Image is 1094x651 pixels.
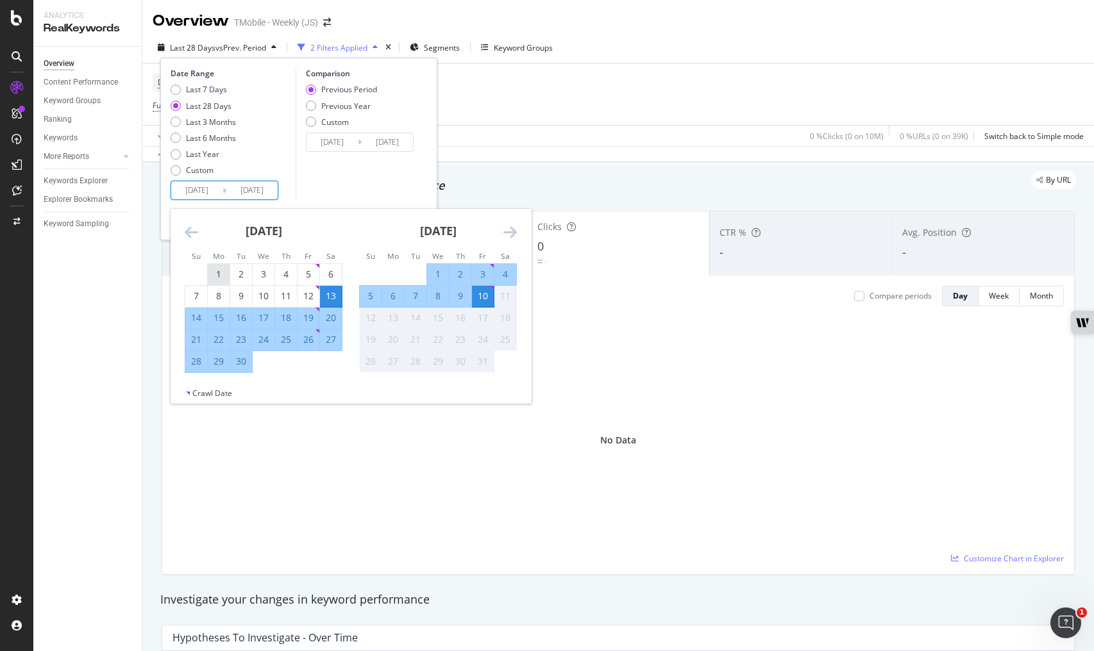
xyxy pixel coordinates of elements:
[298,329,320,350] td: Selected. Friday, September 26, 2025
[44,131,78,145] div: Keywords
[479,251,486,261] small: Fr
[411,251,420,261] small: Tu
[1030,290,1053,301] div: Month
[362,133,413,151] input: End Date
[1031,171,1076,189] div: legacy label
[275,329,298,350] td: Selected. Thursday, September 25, 2025
[306,101,377,111] div: Previous Year
[1050,607,1081,638] iframe: Intercom live chat
[230,311,252,324] div: 16
[306,117,377,128] div: Custom
[310,42,367,53] div: 2 Filters Applied
[185,355,207,368] div: 28
[472,333,494,346] div: 24
[275,263,298,285] td: Choose Thursday, September 4, 2025 as your check-in date. It’s available.
[360,333,382,346] div: 19
[420,223,457,238] strong: [DATE]
[44,193,113,206] div: Explorer Bookmarks
[226,181,278,199] input: End Date
[1020,286,1064,306] button: Month
[432,251,444,261] small: We
[953,290,968,301] div: Day
[185,350,208,372] td: Selected. Sunday, September 28, 2025
[405,355,426,368] div: 28
[186,149,219,160] div: Last Year
[405,37,465,58] button: Segments
[321,101,371,111] div: Previous Year
[472,329,494,350] td: Not available. Friday, October 24, 2025
[537,220,562,233] span: Clicks
[208,263,230,285] td: Choose Monday, September 1, 2025 as your check-in date. It’s available.
[171,133,236,144] div: Last 6 Months
[275,285,298,307] td: Choose Thursday, September 11, 2025 as your check-in date. It’s available.
[323,18,331,27] div: arrow-right-arrow-left
[810,131,884,142] div: 0 % Clicks ( 0 on 10M )
[44,217,133,231] a: Keyword Sampling
[450,263,472,285] td: Selected. Thursday, October 2, 2025
[450,307,472,329] td: Not available. Thursday, October 16, 2025
[1077,607,1087,618] span: 1
[320,290,342,302] div: 13
[153,37,282,58] button: Last 28 DaysvsPrev. Period
[258,251,269,261] small: We
[185,311,207,324] div: 14
[979,126,1084,146] button: Switch back to Simple mode
[298,285,320,307] td: Choose Friday, September 12, 2025 as your check-in date. It’s available.
[230,355,252,368] div: 30
[208,311,230,324] div: 15
[171,101,236,111] div: Last 28 Days
[472,290,494,302] div: 10
[186,101,231,111] div: Last 28 Days
[320,285,342,307] td: Selected as start date. Saturday, September 13, 2025
[44,174,133,188] a: Keywords Explorer
[275,290,297,302] div: 11
[298,333,319,346] div: 26
[951,553,1064,564] a: Customize Chart in Explorer
[253,333,274,346] div: 24
[171,68,292,79] div: Date Range
[494,311,516,324] div: 18
[208,333,230,346] div: 22
[253,290,274,302] div: 10
[44,94,133,108] a: Keyword Groups
[360,311,382,324] div: 12
[382,329,405,350] td: Not available. Monday, October 20, 2025
[298,290,319,302] div: 12
[320,263,342,285] td: Choose Saturday, September 6, 2025 as your check-in date. It’s available.
[472,268,494,281] div: 3
[158,77,182,88] span: Device
[44,193,133,206] a: Explorer Bookmarks
[44,150,89,163] div: More Reports
[44,76,133,89] a: Content Performance
[427,311,449,324] div: 15
[501,251,510,261] small: Sa
[253,268,274,281] div: 3
[185,285,208,307] td: Choose Sunday, September 7, 2025 as your check-in date. It’s available.
[320,333,342,346] div: 27
[450,268,471,281] div: 2
[208,355,230,368] div: 29
[185,329,208,350] td: Selected. Sunday, September 21, 2025
[230,329,253,350] td: Selected. Tuesday, September 23, 2025
[185,307,208,329] td: Selected. Sunday, September 14, 2025
[366,251,375,261] small: Su
[382,311,404,324] div: 13
[450,329,472,350] td: Not available. Thursday, October 23, 2025
[153,126,190,146] button: Apply
[305,251,312,261] small: Fr
[320,307,342,329] td: Selected. Saturday, September 20, 2025
[253,263,275,285] td: Choose Wednesday, September 3, 2025 as your check-in date. It’s available.
[215,42,266,53] span: vs Prev. Period
[44,150,120,163] a: More Reports
[298,263,320,285] td: Choose Friday, September 5, 2025 as your check-in date. It’s available.
[44,76,118,89] div: Content Performance
[186,117,236,128] div: Last 3 Months
[171,165,236,176] div: Custom
[170,42,215,53] span: Last 28 Days
[427,307,450,329] td: Not available. Wednesday, October 15, 2025
[494,329,517,350] td: Not available. Saturday, October 25, 2025
[383,41,394,54] div: times
[360,307,382,329] td: Not available. Sunday, October 12, 2025
[298,311,319,324] div: 19
[230,290,252,302] div: 9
